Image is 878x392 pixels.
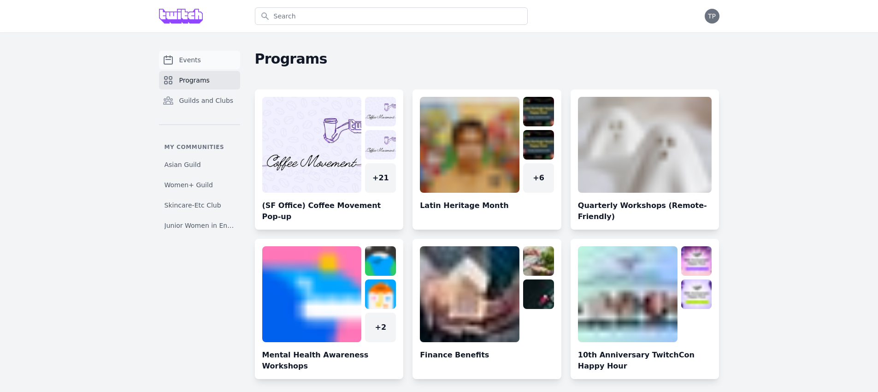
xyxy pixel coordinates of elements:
[255,51,719,67] h2: Programs
[179,55,201,65] span: Events
[179,96,234,105] span: Guilds and Clubs
[159,156,240,173] a: Asian Guild
[708,13,716,19] span: TP
[179,76,210,85] span: Programs
[159,71,240,89] a: Programs
[165,180,213,190] span: Women+ Guild
[159,217,240,234] a: Junior Women in Engineering Club
[159,177,240,193] a: Women+ Guild
[159,197,240,214] a: Skincare-Etc Club
[165,201,221,210] span: Skincare-Etc Club
[165,221,235,230] span: Junior Women in Engineering Club
[705,9,719,24] button: TP
[165,160,201,169] span: Asian Guild
[159,143,240,151] p: My communities
[159,51,240,69] a: Events
[159,51,240,234] nav: Sidebar
[159,91,240,110] a: Guilds and Clubs
[255,7,528,25] input: Search
[159,9,203,24] img: Grove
